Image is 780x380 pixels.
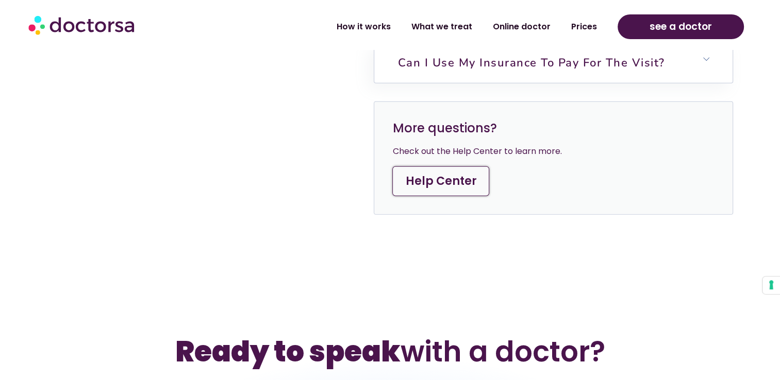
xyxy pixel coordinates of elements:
b: Ready to speak [175,332,401,371]
a: Help Center [392,166,489,196]
button: Your consent preferences for tracking technologies [762,277,780,294]
a: Online doctor [483,15,561,39]
div: Check out the Help Center to learn more. [392,144,715,159]
h6: Can I use my insurance to pay for the visit? [374,43,733,82]
a: How it works [326,15,401,39]
a: What we treat [401,15,483,39]
span: see a doctor [650,19,712,35]
a: see a doctor [618,14,744,39]
nav: Menu [206,15,607,39]
a: Prices [561,15,607,39]
h3: More questions? [392,120,715,136]
a: Can I use my insurance to pay for the visit? [397,55,665,71]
